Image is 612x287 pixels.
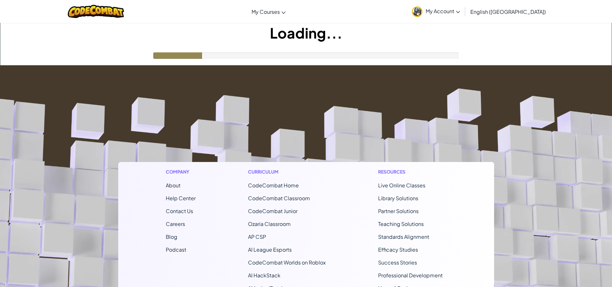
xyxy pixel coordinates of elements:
[378,208,419,214] a: Partner Solutions
[166,208,193,214] span: Contact Us
[248,233,266,240] a: AP CSP
[426,8,460,14] span: My Account
[378,272,443,279] a: Professional Development
[470,8,546,15] span: English ([GEOGRAPHIC_DATA])
[252,8,280,15] span: My Courses
[166,195,196,202] a: Help Center
[248,220,291,227] a: Ozaria Classroom
[378,182,425,189] a: Live Online Classes
[166,182,181,189] a: About
[378,246,418,253] a: Efficacy Studies
[409,1,463,22] a: My Account
[166,220,185,227] a: Careers
[166,168,196,175] h1: Company
[378,259,417,266] a: Success Stories
[248,259,326,266] a: CodeCombat Worlds on Roblox
[166,233,177,240] a: Blog
[248,246,292,253] a: AI League Esports
[467,3,549,20] a: English ([GEOGRAPHIC_DATA])
[68,5,124,18] img: CodeCombat logo
[166,246,186,253] a: Podcast
[248,208,297,214] a: CodeCombat Junior
[248,182,299,189] span: CodeCombat Home
[248,168,326,175] h1: Curriculum
[378,195,418,202] a: Library Solutions
[378,168,447,175] h1: Resources
[248,195,310,202] a: CodeCombat Classroom
[412,6,422,17] img: avatar
[378,220,424,227] a: Teaching Solutions
[0,23,612,43] h1: Loading...
[248,272,280,279] a: AI HackStack
[378,233,429,240] a: Standards Alignment
[248,3,289,20] a: My Courses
